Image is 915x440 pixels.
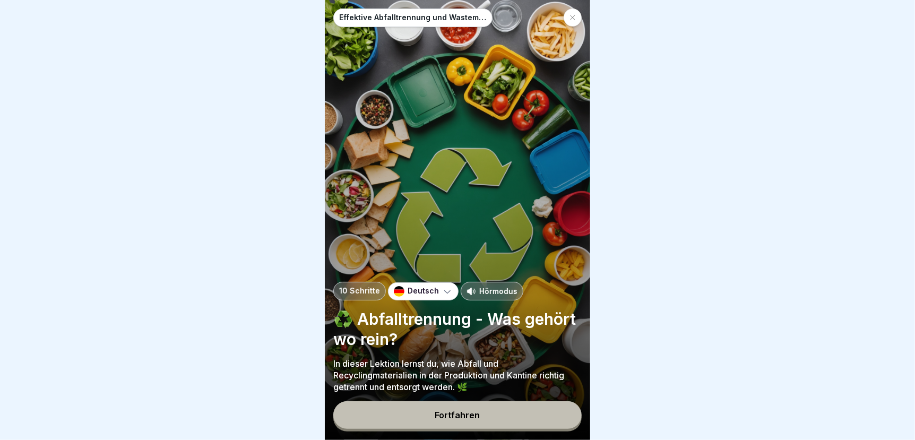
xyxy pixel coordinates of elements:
img: de.svg [394,286,404,297]
p: ♻️ Abfalltrennung - Was gehört wo rein? [333,309,582,349]
div: Fortfahren [435,410,480,420]
p: In dieser Lektion lernst du, wie Abfall und Recyclingmaterialien in der Produktion und Kantine ri... [333,358,582,393]
p: Effektive Abfalltrennung und Wastemanagement im Catering [339,13,487,22]
button: Fortfahren [333,401,582,429]
p: 10 Schritte [339,287,380,296]
p: Deutsch [408,287,439,296]
p: Hörmodus [479,286,517,297]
